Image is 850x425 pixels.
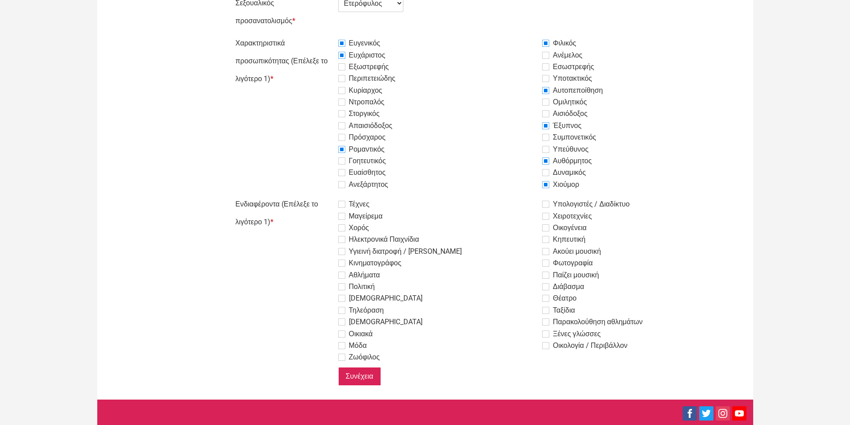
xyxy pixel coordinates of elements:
label: Τηλεόραση [338,305,384,316]
label: Υποτακτικός [542,73,592,84]
label: Εσωστρεφής [542,62,594,72]
label: Ξένες γλώσσες [542,329,601,339]
label: Τέχνες [338,199,369,210]
label: Μόδα [338,340,367,351]
label: Οικογένεια [542,223,587,233]
label: Ηλεκτρονικά Παιχνίδια [338,234,419,245]
label: Γοητευτικός [338,156,386,166]
label: Κυρίαρχος [338,85,382,96]
label: Διάβασμα [542,281,584,292]
label: Οικολογία / Περιβάλλον [542,340,627,351]
label: Αθλήματα [338,270,380,281]
label: Κινηματογράφος [338,258,402,268]
label: [DEMOGRAPHIC_DATA] [338,317,423,327]
label: Εξωστρεφής [338,62,389,72]
label: Φωτογραφία [542,258,593,268]
label: Στοργικός [338,108,380,119]
label: Χειροτεχνίες [542,211,592,222]
label: Ανεξάρτητος [338,179,388,190]
label: [DEMOGRAPHIC_DATA] [338,293,423,304]
label: Παρακολούθηση αθλημάτων [542,317,643,327]
label: Απαισιόδοξος [338,120,393,131]
a: Facebook [683,406,697,421]
a: Instagram [716,406,730,421]
label: Ευαίσθητος [338,167,386,178]
label: Δυναμικός [542,167,586,178]
label: Χορός [338,223,369,233]
label: Αυθόρμητος [542,156,592,166]
label: Αισιόδοξος [542,108,588,119]
label: Περιπετειώδης [338,73,396,84]
label: Πολιτική [338,281,375,292]
label: Χαρακτηριστικά προσωπικότητας (Επέλεξε το λιγότερο 1) [236,34,334,88]
label: Παίζει μουσική [542,270,599,281]
label: Πρόσχαρος [338,132,386,143]
label: Ομιλητικός [542,97,587,107]
label: Ακούει μουσική [542,246,601,257]
label: Υγιεινή διατροφή / [PERSON_NAME] [338,246,462,257]
label: Υπολογιστές / Διαδίκτυο [542,199,630,210]
label: Κηπευτική [542,234,585,245]
label: Έξυπνος [542,120,581,131]
label: Χιούμορ [542,179,579,190]
label: Ανέμελος [542,50,582,61]
label: Υπεύθυνος [542,144,589,155]
label: Ταξίδια [542,305,575,316]
label: Ντροπαλός [338,97,385,107]
label: Συμπονετικός [542,132,596,143]
label: Ενδιαφέροντα (Επέλεξε το λιγότερο 1) [236,195,334,231]
a: YouTube [732,406,746,421]
label: Ζωόφιλος [338,352,380,363]
input: Συνέχεια [338,367,381,386]
label: Αυτοπεποίθηση [542,85,603,96]
label: Φιλικός [542,38,576,49]
a: Twitter [699,406,713,421]
label: Ρομαντικός [338,144,385,155]
label: Ευγενικός [338,38,381,49]
label: Μαγείρεμα [338,211,383,222]
label: Ευχάριστος [338,50,386,61]
label: Θέατρο [542,293,576,304]
label: Οικιακά [338,329,373,339]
